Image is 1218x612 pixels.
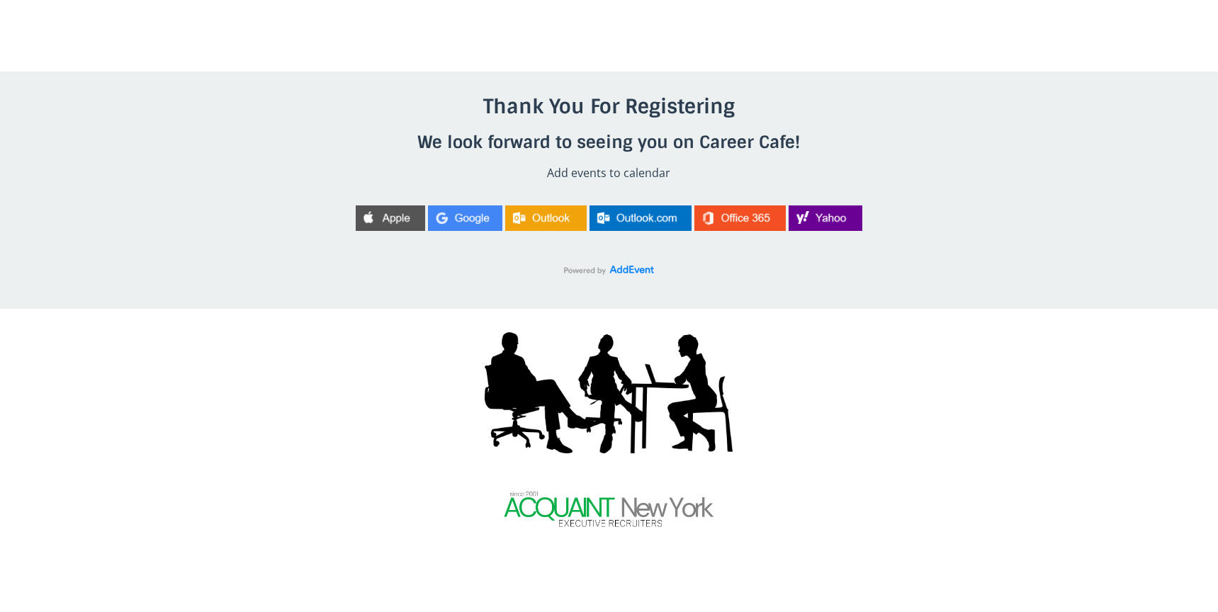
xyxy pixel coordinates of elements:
[356,205,425,231] img: Apple
[280,94,937,120] h3: Thank You For Registering
[590,209,692,225] a: Outlook.com
[485,331,733,455] img: 811a87a-cc3b-f3d-1078-ea44ae02e82d_62844e1a-7e4b-4509-a089-ae941d18ca15.png
[789,205,862,231] img: Yahoo
[694,205,786,231] img: Office 365
[505,209,586,225] a: Outlook
[694,209,786,225] a: Office 365
[505,205,586,231] img: Outlook
[280,131,937,153] h4: We look forward to seeing you on Career Cafe!
[428,205,502,231] img: Google
[356,209,425,225] a: Apple
[590,205,692,231] img: Outlook.com
[789,209,862,225] a: Yahoo
[428,209,502,225] a: Google
[502,489,715,529] img: 58f328f-c01-b0f6-6e18-c8d7c027583_48d72acf-3dc7-4f83-947d-5f1173b3d2f6.png
[280,164,937,183] p: Add events to calendar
